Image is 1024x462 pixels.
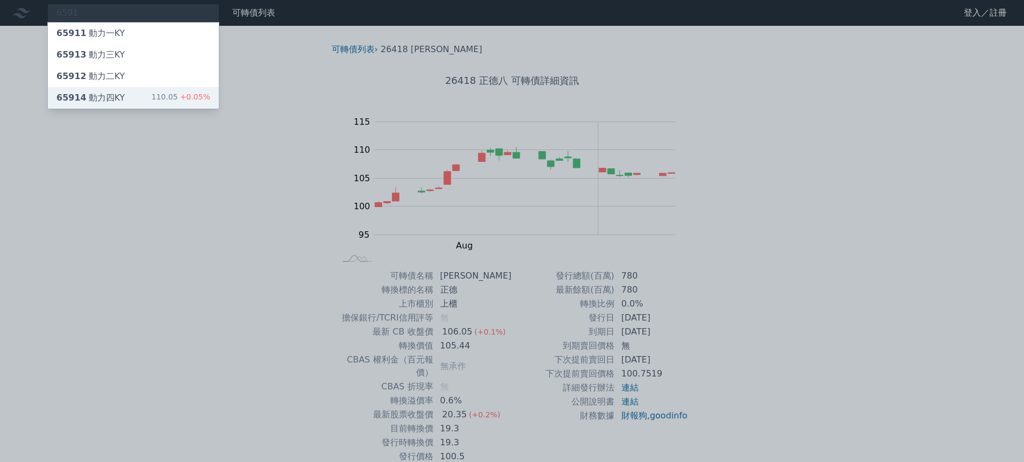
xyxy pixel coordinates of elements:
[56,91,125,104] div: 動力四KY
[48,66,219,87] a: 65912動力二KY
[56,28,87,38] span: 65911
[56,71,87,81] span: 65912
[178,93,210,101] span: +0.05%
[56,49,87,60] span: 65913
[152,91,210,104] div: 110.05
[56,93,87,103] span: 65914
[56,27,125,40] div: 動力一KY
[56,48,125,61] div: 動力三KY
[56,70,125,83] div: 動力二KY
[48,87,219,109] a: 65914動力四KY 110.05+0.05%
[48,44,219,66] a: 65913動力三KY
[48,23,219,44] a: 65911動力一KY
